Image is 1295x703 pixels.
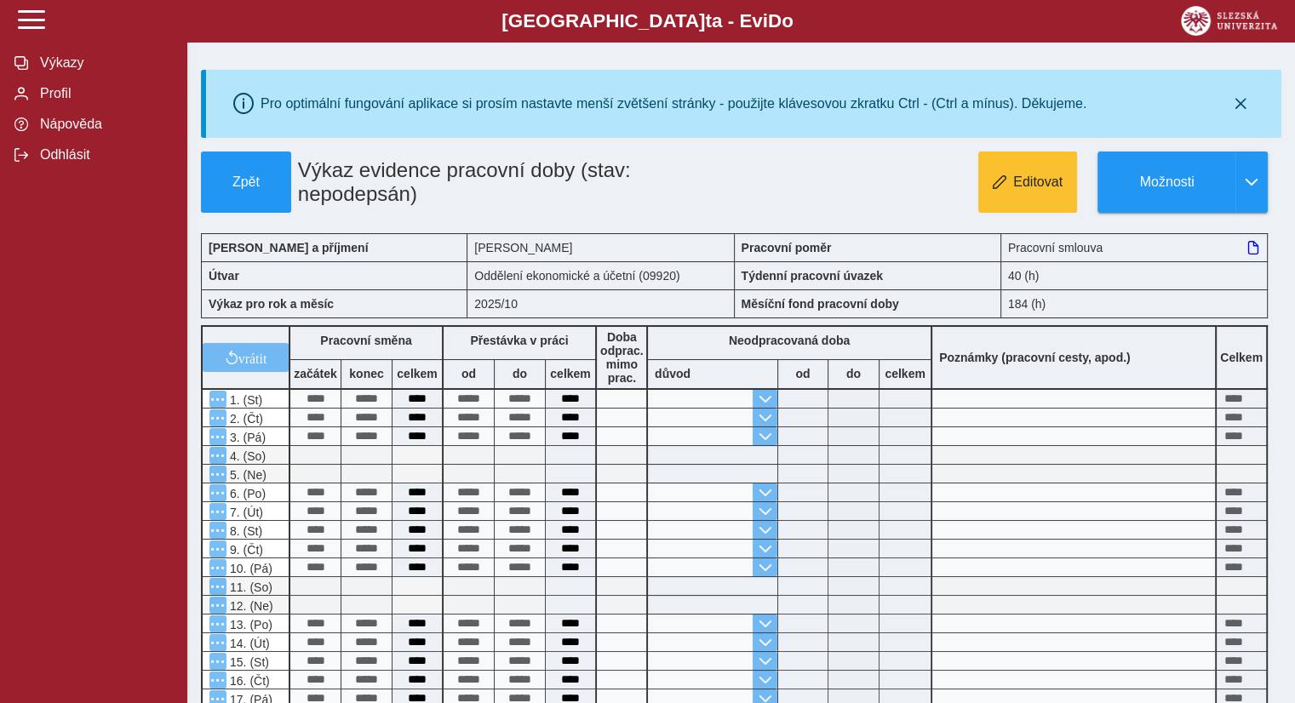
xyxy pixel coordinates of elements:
b: Neodpracovaná doba [729,334,850,347]
b: konec [341,367,392,380]
b: Týdenní pracovní úvazek [742,269,884,283]
span: 6. (Po) [226,487,266,500]
b: [GEOGRAPHIC_DATA] a - Evi [51,10,1244,32]
b: do [495,367,545,380]
span: 12. (Ne) [226,599,273,613]
span: o [782,10,794,31]
button: Menu [209,484,226,501]
b: Pracovní směna [320,334,411,347]
button: Menu [209,634,226,651]
div: 2025/10 [467,289,734,318]
button: Editovat [978,151,1077,213]
span: 4. (So) [226,449,266,463]
span: Profil [35,86,173,101]
button: Zpět [201,151,291,213]
span: 14. (Út) [226,637,270,650]
span: 13. (Po) [226,618,272,632]
div: 40 (h) [1001,261,1268,289]
b: do [828,367,879,380]
span: 2. (Čt) [226,412,263,426]
button: Menu [209,578,226,595]
button: Menu [209,428,226,445]
b: celkem [546,367,595,380]
span: t [705,10,711,31]
b: od [778,367,828,380]
b: Výkaz pro rok a měsíc [209,297,334,311]
span: 16. (Čt) [226,674,270,688]
b: Přestávka v práci [470,334,568,347]
button: Menu [209,391,226,408]
b: začátek [290,367,341,380]
b: důvod [655,367,690,380]
span: 1. (St) [226,393,262,407]
span: Možnosti [1112,174,1222,190]
button: Menu [209,522,226,539]
div: Pracovní smlouva [1001,233,1268,261]
b: [PERSON_NAME] a příjmení [209,241,368,254]
b: Útvar [209,269,239,283]
span: 10. (Pá) [226,562,272,575]
button: Menu [209,409,226,426]
span: Zpět [209,174,284,190]
b: Pracovní poměr [742,241,832,254]
b: od [444,367,494,380]
div: Pro optimální fungování aplikace si prosím nastavte menší zvětšení stránky - použijte klávesovou ... [261,96,1086,111]
b: celkem [880,367,931,380]
span: vrátit [238,351,267,364]
button: Menu [209,615,226,632]
b: celkem [393,367,442,380]
span: 11. (So) [226,580,272,594]
button: Menu [209,672,226,689]
button: Menu [209,466,226,483]
span: 3. (Pá) [226,431,266,444]
h1: Výkaz evidence pracovní doby (stav: nepodepsán) [291,151,651,213]
b: Doba odprac. mimo prac. [600,330,644,385]
span: 15. (St) [226,655,269,669]
span: D [768,10,782,31]
b: Měsíční fond pracovní doby [742,297,899,311]
span: 7. (Út) [226,506,263,519]
button: vrátit [203,343,289,372]
span: Odhlásit [35,147,173,163]
button: Menu [209,653,226,670]
img: logo_web_su.png [1181,6,1277,36]
span: Výkazy [35,55,173,71]
b: Poznámky (pracovní cesty, apod.) [932,351,1137,364]
div: [PERSON_NAME] [467,233,734,261]
button: Menu [209,540,226,557]
button: Menu [209,503,226,520]
button: Menu [209,597,226,614]
button: Menu [209,559,226,576]
span: Nápověda [35,117,173,132]
span: 9. (Čt) [226,543,263,557]
div: 184 (h) [1001,289,1268,318]
button: Menu [209,447,226,464]
span: 5. (Ne) [226,468,266,482]
span: Editovat [1013,174,1063,190]
span: 8. (St) [226,524,262,538]
button: Možnosti [1097,151,1235,213]
b: Celkem [1220,351,1263,364]
div: Oddělení ekonomické a účetní (09920) [467,261,734,289]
